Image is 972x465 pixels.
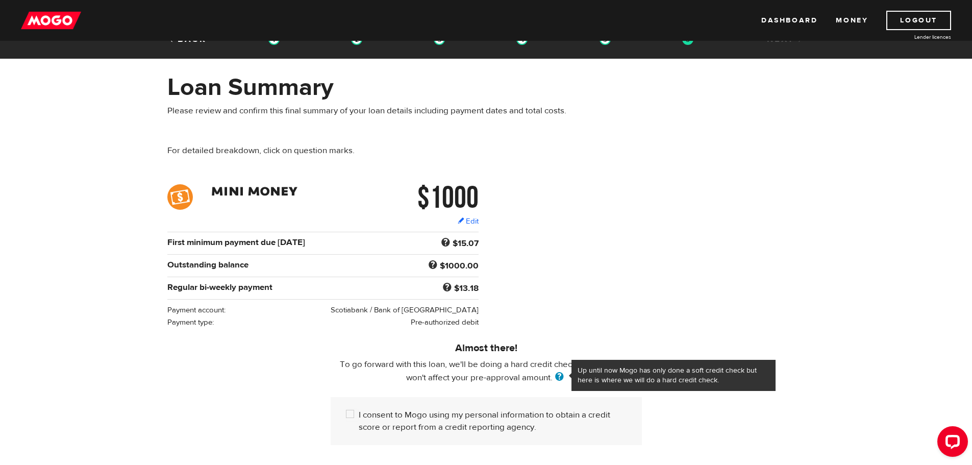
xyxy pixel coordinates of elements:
p: Please review and confirm this final summary of your loan details including payment dates and tot... [167,105,587,117]
a: Money [836,11,868,30]
img: mogo_logo-11ee424be714fa7cbb0f0f49df9e16ec.png [21,11,81,30]
b: $15.07 [453,238,479,249]
a: Edit [458,216,479,227]
p: For detailed breakdown, click on question marks. [167,144,587,157]
b: $13.18 [454,283,479,294]
h2: $1000 [380,184,479,210]
span: Payment account: [167,305,226,315]
span: Up until now Mogo has only done a soft credit check but here is where we will do a hard credit ch... [571,360,776,390]
h5: Almost there! [331,342,642,354]
input: I consent to Mogo using my personal information to obtain a credit score or report from a credit ... [346,409,359,422]
span: To go forward with this loan, we'll be doing a hard credit check. Don't worry, it won't affect yo... [340,359,633,383]
b: First minimum payment due [DATE] [167,237,305,248]
span: Payment type: [167,317,214,327]
b: $1000.00 [440,260,479,272]
b: Regular bi-weekly payment [167,282,272,293]
h1: Loan Summary [167,74,587,101]
span: Pre-authorized debit [411,317,479,327]
label: I consent to Mogo using my personal information to obtain a credit score or report from a credit ... [359,409,627,433]
b: Outstanding balance [167,259,248,271]
a: Logout [886,11,951,30]
a: Lender licences [875,33,951,41]
a: Dashboard [761,11,817,30]
span: Scotiabank / Bank of [GEOGRAPHIC_DATA] [331,305,479,315]
iframe: LiveChat chat widget [929,422,972,465]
